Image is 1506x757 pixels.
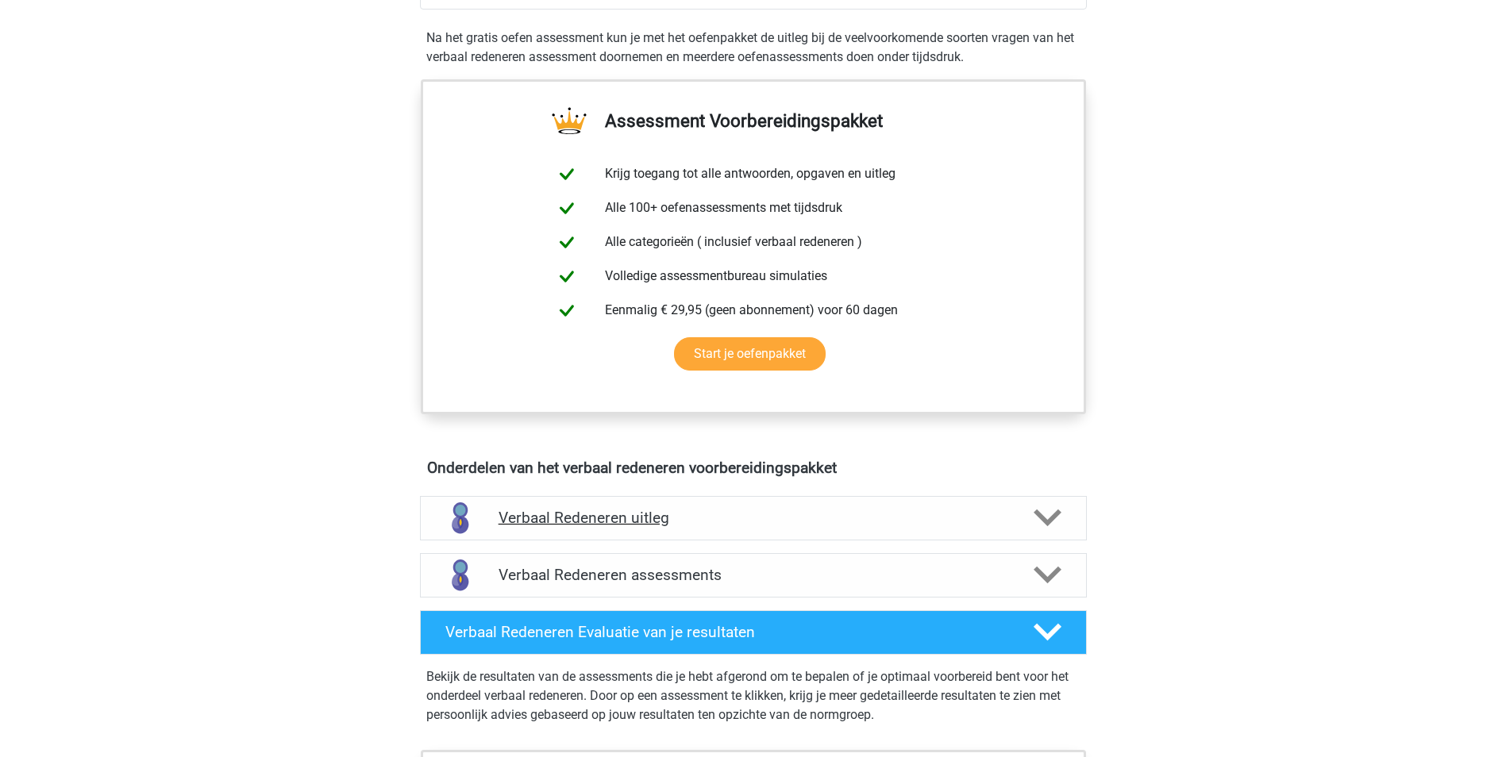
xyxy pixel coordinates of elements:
a: uitleg Verbaal Redeneren uitleg [414,496,1093,540]
a: assessments Verbaal Redeneren assessments [414,553,1093,598]
a: Start je oefenpakket [674,337,826,371]
img: verbaal redeneren uitleg [440,498,480,538]
p: Bekijk de resultaten van de assessments die je hebt afgerond om te bepalen of je optimaal voorber... [426,667,1080,724]
h4: Onderdelen van het verbaal redeneren voorbereidingspakket [427,459,1080,477]
img: verbaal redeneren assessments [440,555,480,595]
div: Na het gratis oefen assessment kun je met het oefenpakket de uitleg bij de veelvoorkomende soorte... [420,29,1087,67]
h4: Verbaal Redeneren assessments [499,566,1008,584]
h4: Verbaal Redeneren uitleg [499,509,1008,527]
h4: Verbaal Redeneren Evaluatie van je resultaten [445,623,1008,641]
a: Verbaal Redeneren Evaluatie van je resultaten [414,610,1093,655]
